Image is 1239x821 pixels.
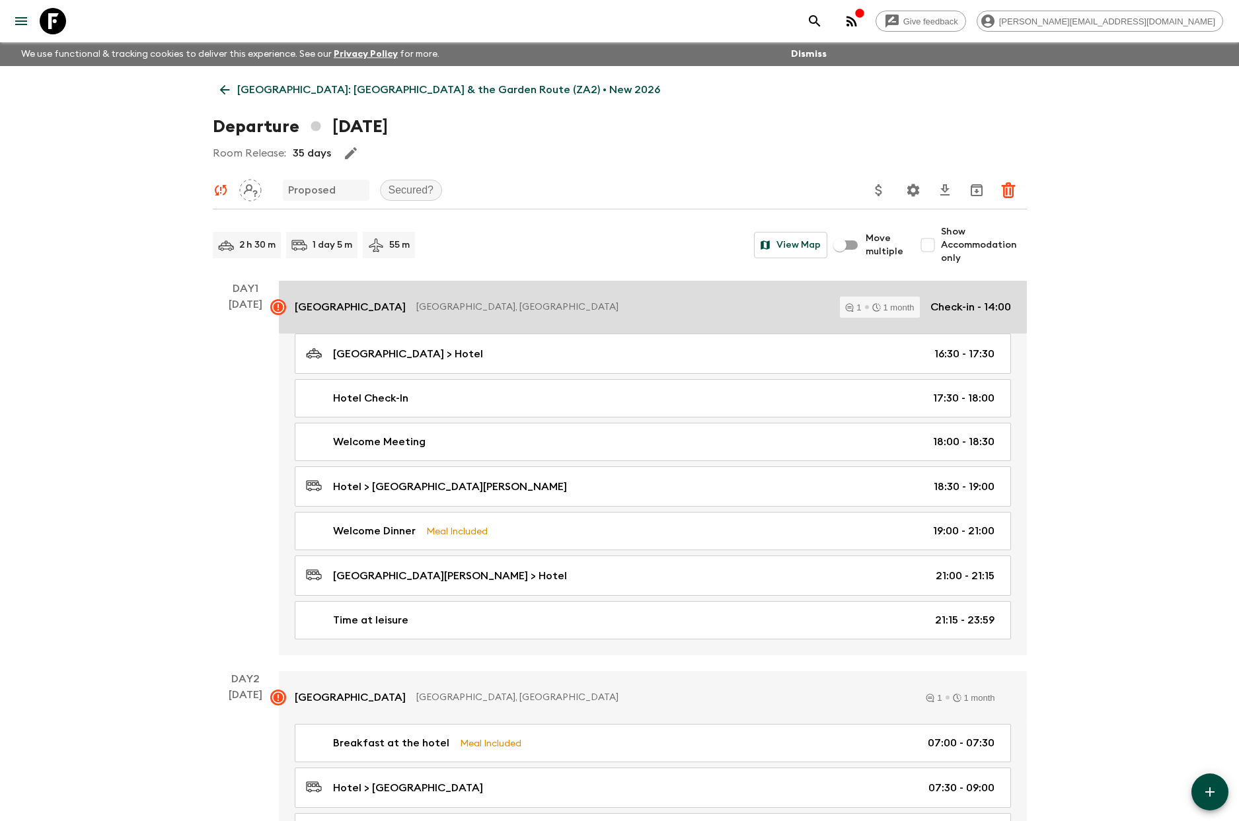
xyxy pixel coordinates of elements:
[295,601,1011,639] a: Time at leisure21:15 - 23:59
[237,82,660,98] p: [GEOGRAPHIC_DATA]: [GEOGRAPHIC_DATA] & the Garden Route (ZA2) • New 2026
[963,177,990,203] button: Archive (Completed, Cancelled or Unsynced Departures only)
[295,690,406,705] p: [GEOGRAPHIC_DATA]
[866,177,892,203] button: Update Price, Early Bird Discount and Costs
[279,281,1027,334] a: [GEOGRAPHIC_DATA][GEOGRAPHIC_DATA], [GEOGRAPHIC_DATA]11 monthCheck-in - 14:00
[788,45,830,63] button: Dismiss
[293,145,331,161] p: 35 days
[926,694,942,702] div: 1
[928,735,995,751] p: 07:00 - 07:30
[239,183,262,194] span: Assign pack leader
[334,50,398,59] a: Privacy Policy
[876,11,966,32] a: Give feedback
[802,8,828,34] button: search adventures
[333,735,449,751] p: Breakfast at the hotel
[941,225,1027,265] span: Show Accommodation only
[288,182,336,198] p: Proposed
[295,299,406,315] p: [GEOGRAPHIC_DATA]
[333,390,408,406] p: Hotel Check-In
[295,423,1011,461] a: Welcome Meeting18:00 - 18:30
[896,17,965,26] span: Give feedback
[239,238,276,252] p: 2 h 30 m
[279,671,1027,724] a: [GEOGRAPHIC_DATA][GEOGRAPHIC_DATA], [GEOGRAPHIC_DATA]11 month
[872,303,915,312] div: 1 month
[313,238,352,252] p: 1 day 5 m
[213,114,388,140] h1: Departure [DATE]
[416,691,911,704] p: [GEOGRAPHIC_DATA], [GEOGRAPHIC_DATA]
[845,303,861,312] div: 1
[389,182,434,198] p: Secured?
[295,512,1011,550] a: Welcome DinnerMeal Included19:00 - 21:00
[933,434,995,450] p: 18:00 - 18:30
[380,180,443,201] div: Secured?
[295,466,1011,507] a: Hotel > [GEOGRAPHIC_DATA][PERSON_NAME]18:30 - 19:00
[426,524,488,538] p: Meal Included
[333,346,483,362] p: [GEOGRAPHIC_DATA] > Hotel
[416,301,830,314] p: [GEOGRAPHIC_DATA], [GEOGRAPHIC_DATA]
[953,694,995,702] div: 1 month
[333,434,426,450] p: Welcome Meeting
[934,346,995,362] p: 16:30 - 17:30
[333,780,483,796] p: Hotel > [GEOGRAPHIC_DATA]
[295,555,1011,596] a: [GEOGRAPHIC_DATA][PERSON_NAME] > Hotel21:00 - 21:15
[934,479,995,495] p: 18:30 - 19:00
[933,390,995,406] p: 17:30 - 18:00
[866,232,904,258] span: Move multiple
[932,177,958,203] button: Download CSV
[933,523,995,539] p: 19:00 - 21:00
[295,724,1011,762] a: Breakfast at the hotelMeal Included07:00 - 07:30
[754,232,827,258] button: View Map
[333,479,567,495] p: Hotel > [GEOGRAPHIC_DATA][PERSON_NAME]
[213,77,667,103] a: [GEOGRAPHIC_DATA]: [GEOGRAPHIC_DATA] & the Garden Route (ZA2) • New 2026
[295,334,1011,374] a: [GEOGRAPHIC_DATA] > Hotel16:30 - 17:30
[995,177,1022,203] button: Delete
[213,671,279,687] p: Day 2
[333,612,408,628] p: Time at leisure
[213,145,286,161] p: Room Release:
[900,177,926,203] button: Settings
[333,568,567,584] p: [GEOGRAPHIC_DATA][PERSON_NAME] > Hotel
[229,297,262,655] div: [DATE]
[977,11,1223,32] div: [PERSON_NAME][EMAIL_ADDRESS][DOMAIN_NAME]
[295,767,1011,808] a: Hotel > [GEOGRAPHIC_DATA]07:30 - 09:00
[213,182,229,198] svg: Unable to sync - Check prices and secured
[936,568,995,584] p: 21:00 - 21:15
[460,736,521,750] p: Meal Included
[333,523,416,539] p: Welcome Dinner
[8,8,34,34] button: menu
[213,281,279,297] p: Day 1
[930,299,1011,315] p: Check-in - 14:00
[16,42,445,66] p: We use functional & tracking cookies to deliver this experience. See our for more.
[928,780,995,796] p: 07:30 - 09:00
[935,612,995,628] p: 21:15 - 23:59
[992,17,1222,26] span: [PERSON_NAME][EMAIL_ADDRESS][DOMAIN_NAME]
[295,379,1011,417] a: Hotel Check-In17:30 - 18:00
[389,238,410,252] p: 55 m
